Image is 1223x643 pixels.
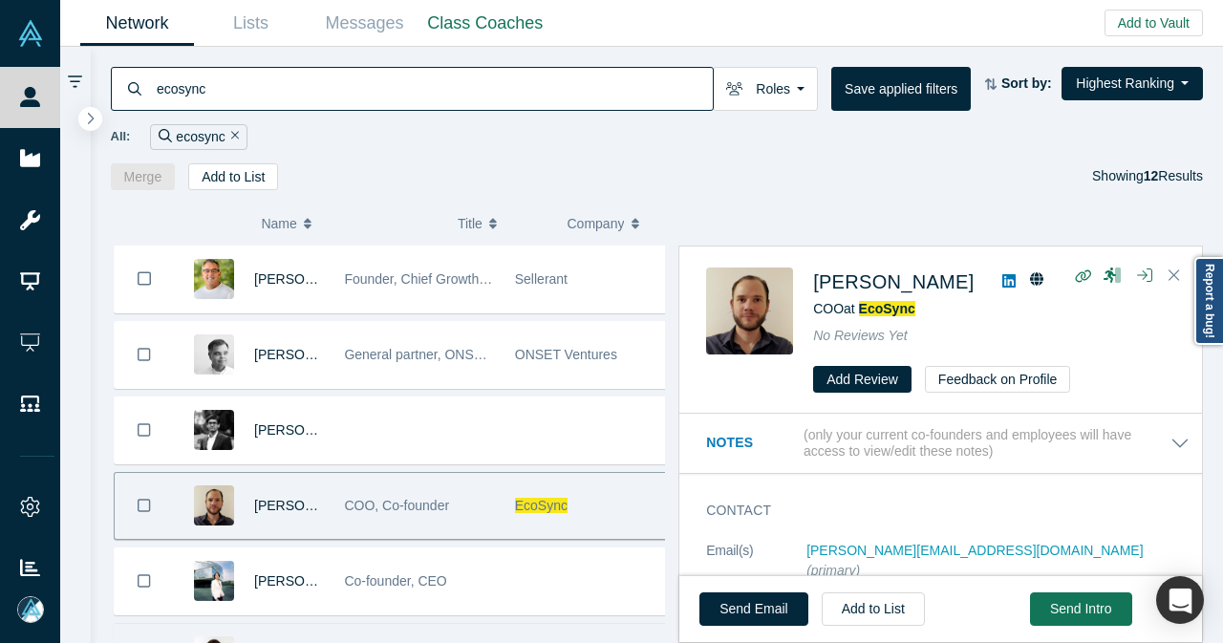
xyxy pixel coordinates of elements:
[813,301,915,316] span: COO at
[568,204,657,244] button: Company
[1001,75,1052,91] strong: Sort by:
[1194,257,1223,345] a: Report a bug!
[1105,10,1203,36] button: Add to Vault
[194,410,234,450] img: Ramesh Rangarajan's Profile Image
[194,259,234,299] img: Kenan Rappuchi's Profile Image
[344,573,446,589] span: Co-founder, CEO
[115,548,174,614] button: Bookmark
[254,573,364,589] a: [PERSON_NAME]
[115,322,174,388] button: Bookmark
[568,204,625,244] span: Company
[515,271,568,287] span: Sellerant
[831,67,971,111] button: Save applied filters
[713,67,818,111] button: Roles
[17,20,44,47] img: Alchemist Vault Logo
[806,543,1143,558] a: [PERSON_NAME][EMAIL_ADDRESS][DOMAIN_NAME]
[194,561,234,601] img: Zsuzsa Mayer's Profile Image
[813,328,908,343] span: No Reviews Yet
[344,498,449,513] span: COO, Co-founder
[308,1,421,46] a: Messages
[261,204,438,244] button: Name
[254,271,364,287] a: [PERSON_NAME]
[80,1,194,46] a: Network
[515,347,617,362] span: ONSET Ventures
[706,433,800,453] h3: Notes
[925,366,1071,393] button: Feedback on Profile
[813,366,912,393] button: Add Review
[813,271,974,292] a: [PERSON_NAME]
[421,1,549,46] a: Class Coaches
[822,592,925,626] button: Add to List
[1144,168,1203,183] span: Results
[188,163,278,190] button: Add to List
[706,541,806,601] dt: Email(s)
[254,422,364,438] a: [PERSON_NAME]
[1160,261,1189,291] button: Close
[17,596,44,623] img: Mia Scott's Account
[706,427,1190,460] button: Notes (only your current co-founders and employees will have access to view/edit these notes)
[194,485,234,525] img: Miklos Mohos's Profile Image
[115,473,174,539] button: Bookmark
[458,204,547,244] button: Title
[804,427,1170,460] p: (only your current co-founders and employees will have access to view/edit these notes)
[344,347,547,362] span: General partner, ONSET Ventures
[150,124,247,150] div: ecosync
[806,563,860,578] span: (primary)
[194,1,308,46] a: Lists
[1030,592,1132,626] button: Send Intro
[1062,67,1203,100] button: Highest Ranking
[458,204,483,244] span: Title
[225,126,240,148] button: Remove Filter
[1144,168,1159,183] strong: 12
[706,501,1163,521] h3: Contact
[254,498,364,513] a: [PERSON_NAME]
[1092,163,1203,190] div: Showing
[699,592,808,626] a: Send Email
[706,268,793,354] img: Miklos Mohos's Profile Image
[111,127,131,146] span: All:
[155,66,713,111] input: Search by name, title, company, summary, expertise, investment criteria or topics of focus
[115,397,174,463] button: Bookmark
[261,204,296,244] span: Name
[515,498,568,513] span: EcoSync
[194,334,234,375] img: Shomit Ghose's Profile Image
[859,301,915,316] a: EcoSync
[254,347,364,362] a: [PERSON_NAME]
[111,163,176,190] button: Merge
[344,271,591,287] span: Founder, Chief Growth Officer @Sellerant
[115,246,174,312] button: Bookmark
